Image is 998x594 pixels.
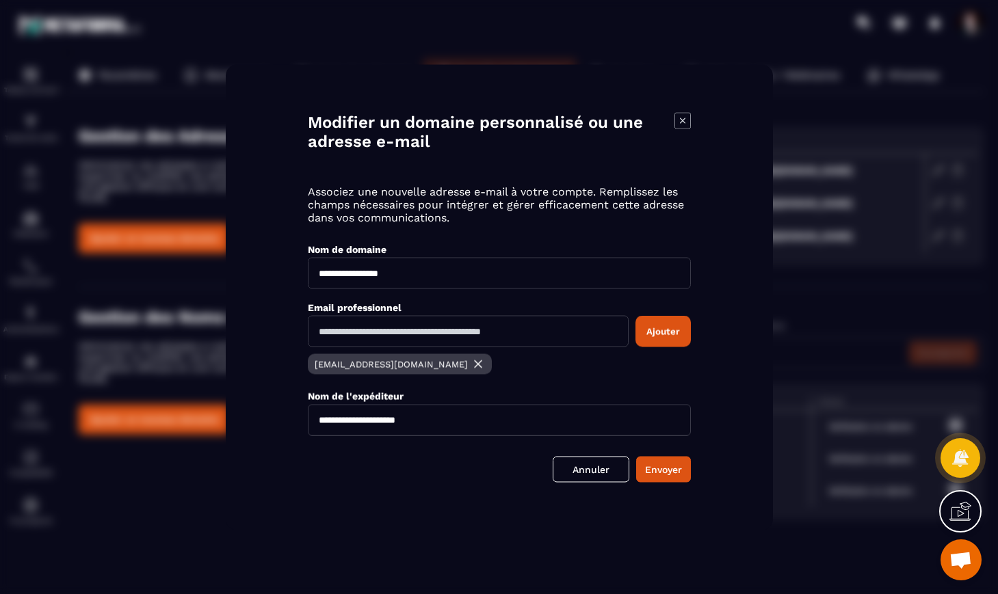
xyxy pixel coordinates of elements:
a: Annuler [553,456,629,482]
label: Nom de l'expéditeur [308,390,404,401]
h4: Modifier un domaine personnalisé ou une adresse e-mail [308,112,674,150]
p: Associez une nouvelle adresse e-mail à votre compte. Remplissez les champs nécessaires pour intég... [308,185,691,224]
a: Ouvrir le chat [941,539,982,580]
p: [EMAIL_ADDRESS][DOMAIN_NAME] [315,359,468,369]
img: close [471,357,485,370]
label: Nom de domaine [308,243,386,254]
button: Ajouter [635,315,691,347]
button: Envoyer [636,456,691,482]
label: Email professionnel [308,301,402,312]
